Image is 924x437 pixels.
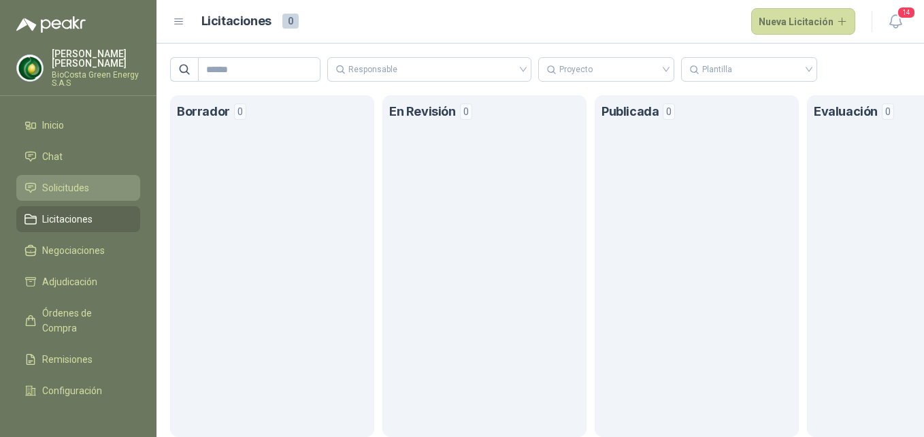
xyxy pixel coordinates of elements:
[460,103,472,120] span: 0
[16,238,140,263] a: Negociaciones
[42,118,64,133] span: Inicio
[282,14,299,29] span: 0
[42,243,105,258] span: Negociaciones
[17,55,43,81] img: Company Logo
[16,16,86,33] img: Logo peakr
[751,8,856,35] button: Nueva Licitación
[42,306,127,336] span: Órdenes de Compra
[601,102,659,121] h1: Publicada
[16,175,140,201] a: Solicitudes
[42,180,89,195] span: Solicitudes
[16,112,140,138] a: Inicio
[42,149,63,164] span: Chat
[16,300,140,341] a: Órdenes de Compra
[814,102,878,121] h1: Evaluación
[897,6,916,19] span: 14
[16,206,140,232] a: Licitaciones
[389,102,456,121] h1: En Revisión
[42,212,93,227] span: Licitaciones
[882,103,894,120] span: 0
[883,10,908,34] button: 14
[234,103,246,120] span: 0
[16,346,140,372] a: Remisiones
[16,269,140,295] a: Adjudicación
[42,383,102,398] span: Configuración
[177,102,230,121] h1: Borrador
[42,274,97,289] span: Adjudicación
[201,12,271,31] h1: Licitaciones
[16,144,140,169] a: Chat
[52,49,140,68] p: [PERSON_NAME] [PERSON_NAME]
[663,103,675,120] span: 0
[52,71,140,87] p: BioCosta Green Energy S.A.S
[42,352,93,367] span: Remisiones
[16,378,140,404] a: Configuración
